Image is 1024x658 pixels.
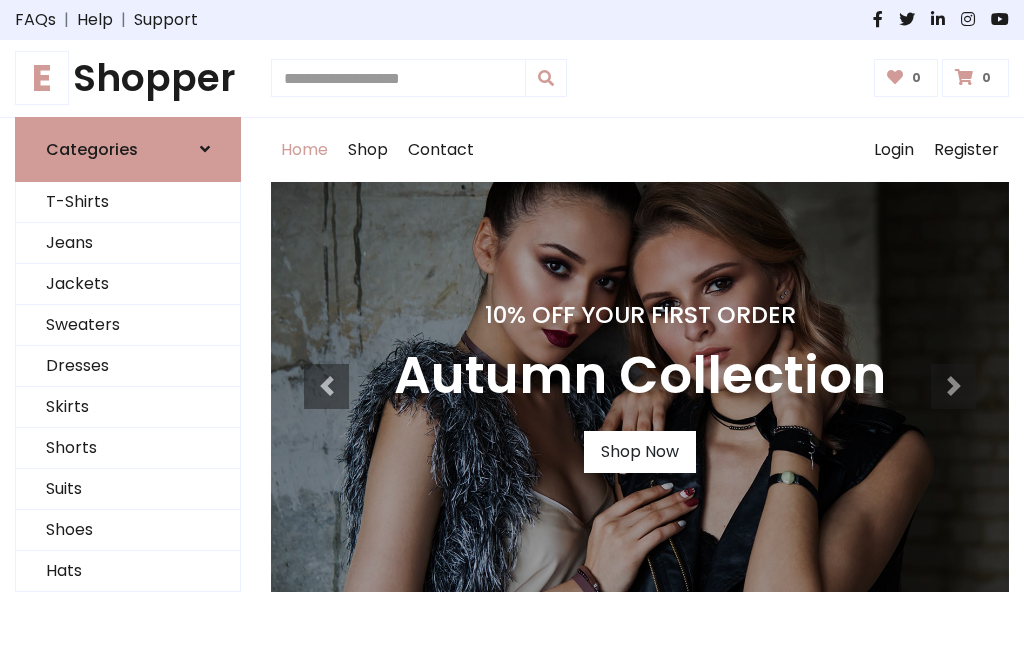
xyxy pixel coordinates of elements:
a: FAQs [15,8,56,32]
a: Shoes [16,510,240,551]
a: Shop Now [584,431,696,473]
a: Skirts [16,387,240,428]
a: Register [924,118,1009,182]
span: | [56,8,77,32]
a: Contact [398,118,484,182]
a: Suits [16,469,240,510]
h3: Autumn Collection [394,345,886,407]
h4: 10% Off Your First Order [394,301,886,329]
a: Sweaters [16,305,240,346]
a: Hats [16,551,240,592]
h1: Shopper [15,56,241,101]
span: 0 [977,69,996,87]
a: Home [271,118,338,182]
a: 0 [942,59,1009,97]
h6: Categories [46,140,138,159]
span: E [15,51,69,105]
a: Shop [338,118,398,182]
a: Dresses [16,346,240,387]
a: Jackets [16,264,240,305]
a: Jeans [16,223,240,264]
a: Support [134,8,198,32]
span: 0 [907,69,926,87]
a: T-Shirts [16,182,240,223]
a: Login [864,118,924,182]
a: EShopper [15,56,241,101]
a: Categories [15,117,241,182]
a: Shorts [16,428,240,469]
span: | [113,8,134,32]
a: Help [77,8,113,32]
a: 0 [874,59,939,97]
